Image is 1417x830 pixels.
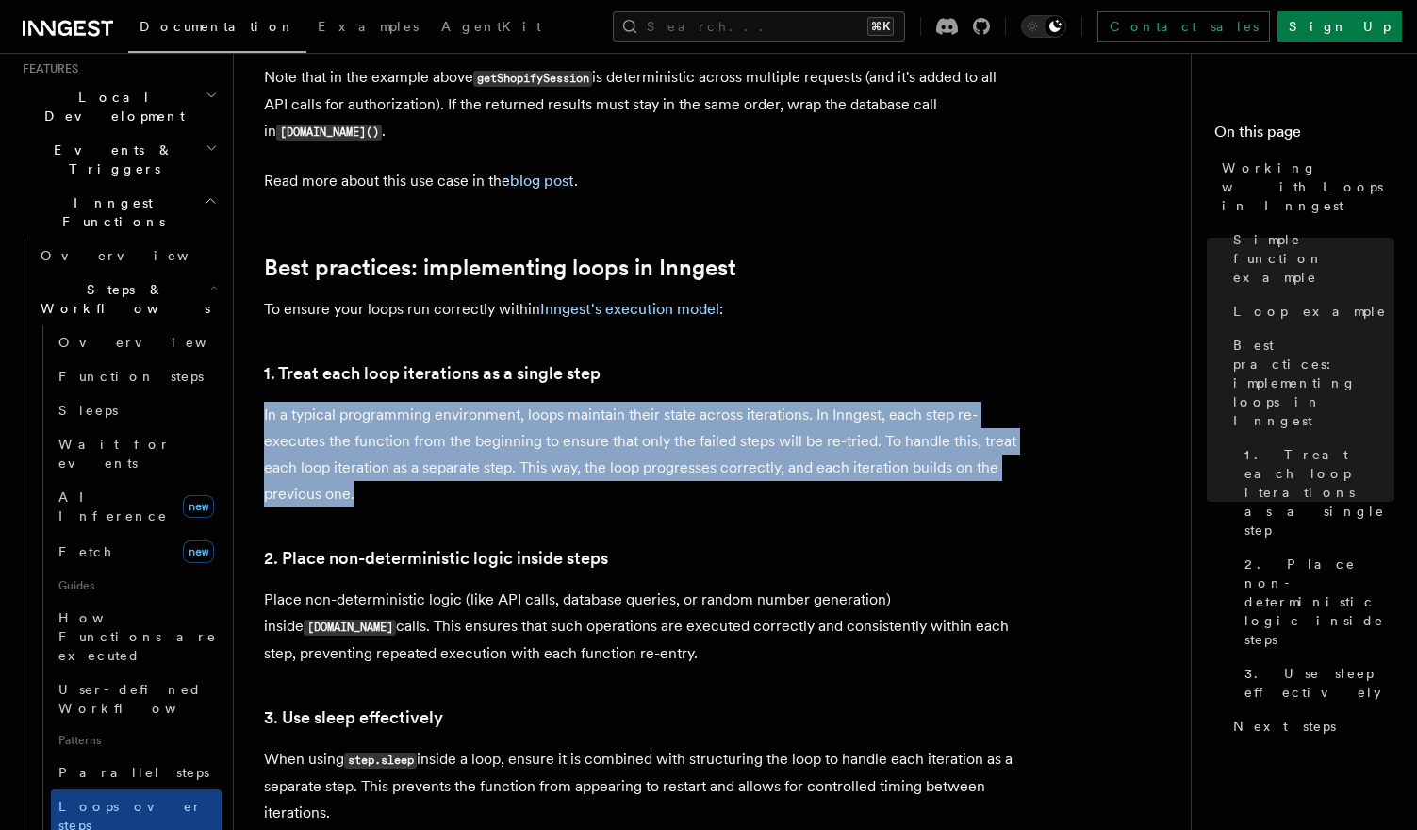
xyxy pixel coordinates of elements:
[540,300,719,318] a: Inngest's execution model
[58,490,168,523] span: AI Inference
[1226,294,1394,328] a: Loop example
[1021,15,1066,38] button: Toggle dark mode
[304,620,396,636] code: [DOMAIN_NAME]
[1226,223,1394,294] a: Simple function example
[15,186,222,239] button: Inngest Functions
[183,540,214,563] span: new
[1233,230,1394,287] span: Simple function example
[58,437,171,471] span: Wait for events
[58,369,204,384] span: Function steps
[51,725,222,755] span: Patterns
[306,6,430,51] a: Examples
[58,610,217,663] span: How Functions are executed
[51,601,222,672] a: How Functions are executed
[1237,547,1394,656] a: 2. Place non-deterministic logic inside steps
[33,239,222,273] a: Overview
[1214,151,1394,223] a: Working with Loops in Inngest
[51,393,222,427] a: Sleeps
[1222,158,1394,215] span: Working with Loops in Inngest
[58,403,118,418] span: Sleeps
[264,64,1018,145] p: Note that in the example above is deterministic across multiple requests (and it's added to all A...
[51,755,222,789] a: Parallel steps
[51,325,222,359] a: Overview
[1237,656,1394,709] a: 3. Use sleep effectively
[183,495,214,518] span: new
[15,80,222,133] button: Local Development
[264,168,1018,194] p: Read more about this use case in the .
[51,571,222,601] span: Guides
[264,296,1018,323] p: To ensure your loops run correctly within :
[473,71,592,87] code: getShopifySession
[33,273,222,325] button: Steps & Workflows
[51,359,222,393] a: Function steps
[1214,121,1394,151] h4: On this page
[140,19,295,34] span: Documentation
[430,6,552,51] a: AgentKit
[1244,445,1394,539] span: 1. Treat each loop iterations as a single step
[1233,302,1387,321] span: Loop example
[1233,717,1336,736] span: Next steps
[128,6,306,53] a: Documentation
[15,141,206,178] span: Events & Triggers
[318,19,419,34] span: Examples
[613,11,905,41] button: Search...⌘K
[264,402,1018,507] p: In a typical programming environment, loops maintain their state across iterations. In Inngest, e...
[58,335,253,350] span: Overview
[58,682,228,716] span: User-defined Workflows
[1277,11,1402,41] a: Sign Up
[264,255,736,281] a: Best practices: implementing loops in Inngest
[1226,709,1394,743] a: Next steps
[58,765,209,780] span: Parallel steps
[1244,555,1394,649] span: 2. Place non-deterministic logic inside steps
[867,17,894,36] kbd: ⌘K
[1226,328,1394,438] a: Best practices: implementing loops in Inngest
[264,746,1018,826] p: When using inside a loop, ensure it is combined with structuring the loop to handle each iteratio...
[276,124,382,141] code: [DOMAIN_NAME]()
[1097,11,1270,41] a: Contact sales
[264,705,443,731] a: 3. Use sleep effectively
[51,427,222,480] a: Wait for events
[1237,438,1394,547] a: 1. Treat each loop iterations as a single step
[510,172,574,190] a: blog post
[441,19,541,34] span: AgentKit
[264,545,608,572] a: 2. Place non-deterministic logic inside steps
[1233,336,1394,430] span: Best practices: implementing loops in Inngest
[15,193,204,231] span: Inngest Functions
[33,280,210,318] span: Steps & Workflows
[51,480,222,533] a: AI Inferencenew
[51,672,222,725] a: User-defined Workflows
[344,753,417,769] code: step.sleep
[264,360,601,387] a: 1. Treat each loop iterations as a single step
[41,248,235,263] span: Overview
[15,61,78,76] span: Features
[58,544,113,559] span: Fetch
[15,133,222,186] button: Events & Triggers
[51,533,222,571] a: Fetchnew
[264,587,1018,667] p: Place non-deterministic logic (like API calls, database queries, or random number generation) ins...
[15,88,206,125] span: Local Development
[1244,664,1394,702] span: 3. Use sleep effectively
